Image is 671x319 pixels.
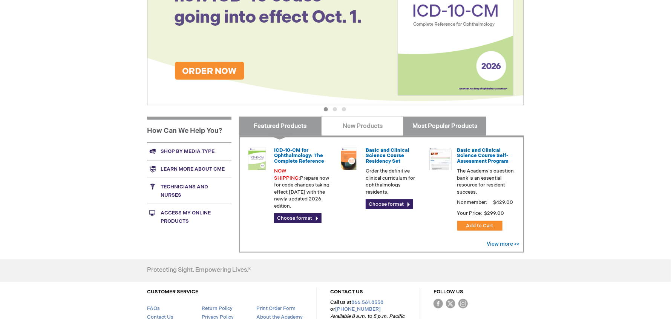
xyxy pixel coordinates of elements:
button: Add to Cart [457,221,502,231]
a: Access My Online Products [147,204,231,230]
a: Learn more about CME [147,160,231,178]
a: FAQs [147,305,160,311]
a: Choose format [274,213,322,223]
a: 866.561.8558 [351,299,383,305]
h4: Protecting Sight. Empowering Lives.® [147,267,251,274]
a: Choose format [366,199,413,209]
span: $299.00 [484,210,506,216]
span: $429.00 [492,199,515,205]
a: View more >> [487,241,519,247]
a: Basic and Clinical Science Course Self-Assessment Program [457,147,509,164]
img: instagram [458,299,468,308]
a: CUSTOMER SERVICE [147,289,198,295]
img: Facebook [434,299,443,308]
a: Print Order Form [256,305,296,311]
img: Twitter [446,299,455,308]
a: FOLLOW US [434,289,463,295]
a: [PHONE_NUMBER] [335,306,381,312]
a: Most Popular Products [403,117,486,136]
a: CONTACT US [330,289,363,295]
a: New Products [321,117,404,136]
a: Return Policy [202,305,233,311]
strong: Nonmember: [457,198,488,207]
p: Prepare now for code changes taking effect [DATE] with the newly updated 2026 edition. [274,168,331,210]
h1: How Can We Help You? [147,117,231,142]
font: NOW SHIPPING: [274,168,300,181]
p: The Academy's question bank is an essential resource for resident success. [457,168,515,196]
strong: Your Price: [457,210,483,216]
img: bcscself_20.jpg [429,148,452,170]
p: Order the definitive clinical curriculum for ophthalmology residents. [366,168,423,196]
button: 1 of 3 [324,107,328,111]
img: 02850963u_47.png [337,148,360,170]
a: Technicians and nurses [147,178,231,204]
a: ICD-10-CM for Ophthalmology: The Complete Reference [274,147,324,164]
img: 0120008u_42.png [246,148,268,170]
a: Featured Products [239,117,322,136]
a: Basic and Clinical Science Course Residency Set [366,147,409,164]
button: 3 of 3 [342,107,346,111]
a: Shop by media type [147,142,231,160]
span: Add to Cart [466,223,493,229]
button: 2 of 3 [333,107,337,111]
